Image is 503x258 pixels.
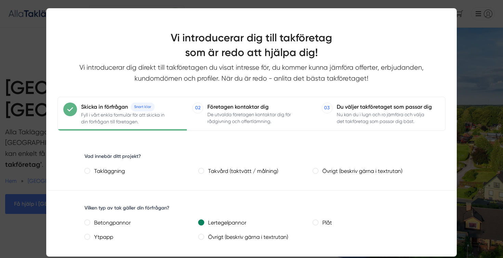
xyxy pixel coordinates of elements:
[204,218,304,228] label: Lertegelpannor
[195,105,201,111] span: 02
[90,166,190,176] label: Takläggning
[207,103,310,111] p: Företagen kontaktar dig
[47,97,456,131] nav: Progress
[131,103,155,111] span: Snart klar
[81,103,128,111] p: Skicka in förfrågan
[204,232,304,242] label: Övrigt (beskriv gärna i textrutan)
[90,218,190,228] label: Betongpannor
[324,105,330,111] span: 03
[81,111,171,125] span: Fyll i vårt enkla formulär för att skicka in din förfrågan till företagen.
[337,103,440,111] p: Du väljer takföretaget som passar dig
[207,111,300,125] span: De utvalda företagen kontaktar dig för rådgivning och offertlämning.
[90,232,190,242] label: Ytpapp
[63,62,440,87] p: Vi introducerar dig direkt till takföretagen du visat intresse för, du kommer kunna jämföra offer...
[337,111,429,125] span: Nu kan du i lugn och ro jämföra och välja det takföretag som passar dig bäst.
[85,205,169,211] label: Vilken typ av tak gäller din förfrågan?
[63,30,440,62] h4: Vi introducerar dig till takföretag som är redo att hjälpa dig!
[318,166,418,176] label: Övrigt (beskriv gärna i textrutan)
[204,166,304,176] label: Takvård (taktvätt / målning)
[318,218,418,228] label: Plåt
[85,153,141,159] label: Vad innebär ditt projekt?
